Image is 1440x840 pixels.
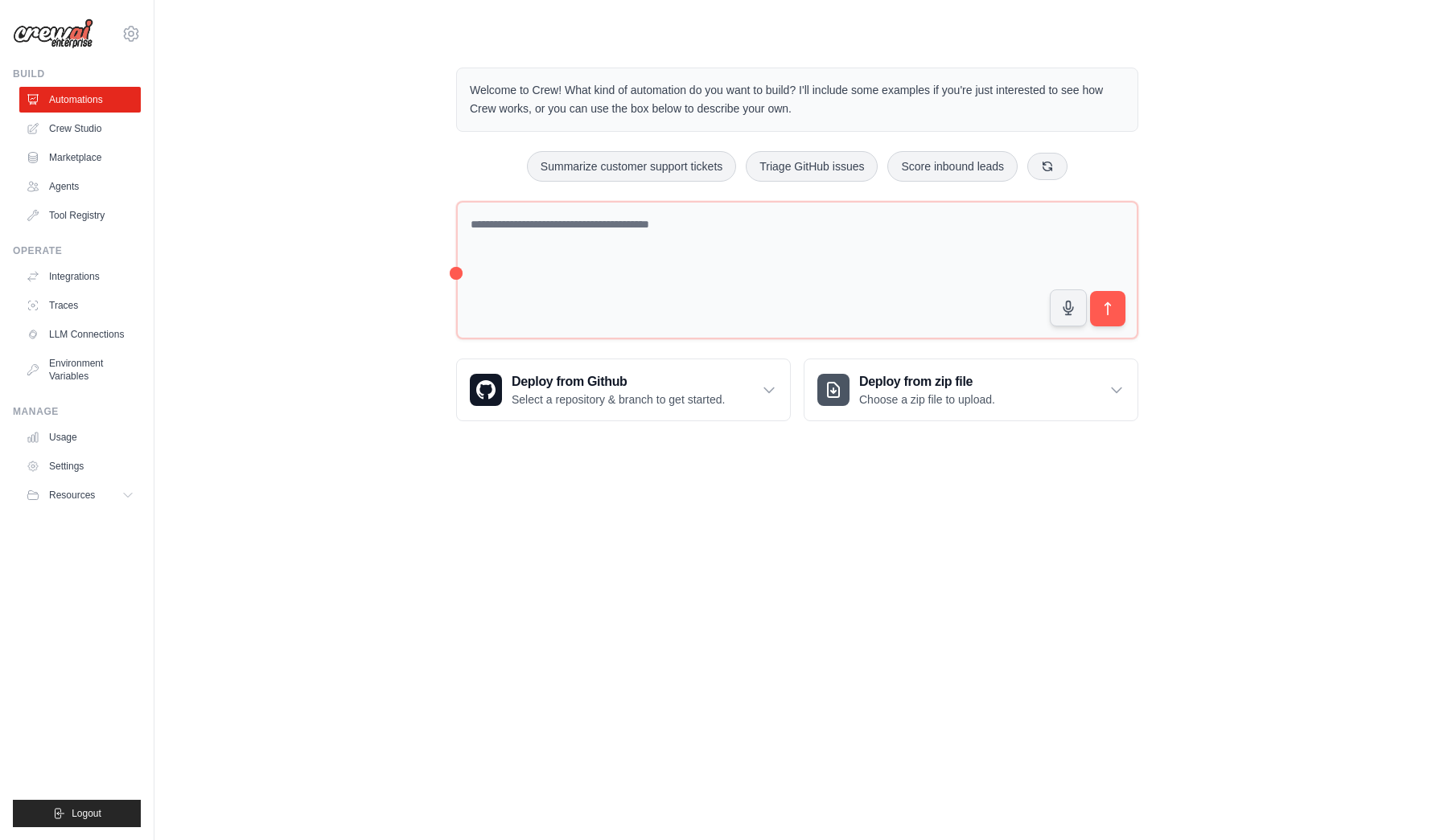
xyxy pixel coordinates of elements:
[19,350,141,389] a: Environment Variables
[746,151,878,182] button: Triage GitHub issues
[19,87,141,113] a: Automations
[13,68,141,80] div: Build
[887,151,1018,182] button: Score inbound leads
[72,807,101,820] span: Logout
[859,372,995,391] h3: Deploy from zip file
[13,244,141,257] div: Operate
[19,203,141,228] a: Tool Registry
[19,424,141,450] a: Usage
[19,322,141,347] a: LLM Connections
[13,405,141,418] div: Manage
[19,453,141,479] a: Settings
[470,81,1125,118] p: Welcome to Crew! What kind of automation do you want to build? I'll include some examples if you'...
[19,482,141,508] button: Resources
[19,293,141,318] a: Traces
[49,489,95,502] span: Resources
[527,151,736,182] button: Summarize customer support tickets
[19,264,141,289] a: Integrations
[859,391,995,408] p: Choose a zip file to upload.
[13,800,141,827] button: Logout
[13,18,93,49] img: Logo
[19,116,141,141] a: Crew Studio
[512,372,725,391] h3: Deploy from Github
[512,391,725,408] p: Select a repository & branch to get started.
[19,145,141,170] a: Marketplace
[19,174,141,199] a: Agents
